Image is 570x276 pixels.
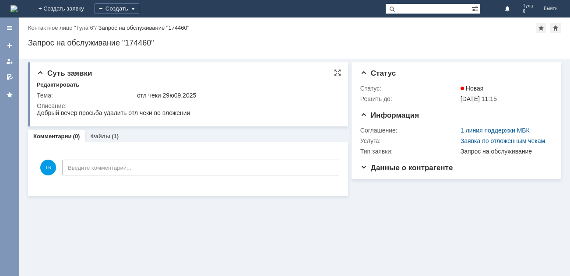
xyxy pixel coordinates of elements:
[33,133,72,140] a: Комментарии
[40,160,56,175] span: Т6
[37,92,135,99] div: Тема:
[461,85,484,92] span: Новая
[360,69,396,77] span: Статус
[95,3,139,14] div: Создать
[461,127,530,134] a: 1 линия поддержки МБК
[461,95,497,102] span: [DATE] 11:15
[471,4,480,12] span: Расширенный поиск
[112,133,119,140] div: (1)
[461,148,549,155] div: Запрос на обслуживание
[550,23,561,33] div: Сделать домашней страницей
[360,127,459,134] div: Соглашение:
[37,69,92,77] span: Суть заявки
[28,38,561,47] div: Запрос на обслуживание "174460"
[3,38,17,52] a: Создать заявку
[360,85,459,92] div: Статус:
[360,95,459,102] div: Решить до:
[28,24,95,31] a: Контактное лицо "Тула 6"
[28,24,99,31] div: /
[37,81,79,88] div: Редактировать
[523,3,533,9] span: Тула
[360,148,459,155] div: Тип заявки:
[523,9,533,14] span: 6
[99,24,190,31] div: Запрос на обслуживание "174460"
[11,5,18,12] img: logo
[73,133,80,140] div: (0)
[3,54,17,68] a: Мои заявки
[90,133,110,140] a: Файлы
[360,137,459,144] div: Услуга:
[11,5,18,12] a: Перейти на домашнюю страницу
[536,23,546,33] div: Добавить в избранное
[137,92,336,99] div: отл чеки 29ю09.2025
[360,111,419,119] span: Информация
[360,164,453,172] span: Данные о контрагенте
[37,102,338,109] div: Описание:
[334,69,341,76] div: На всю страницу
[461,137,545,144] a: Заявка по отложенным чекам
[3,70,17,84] a: Мои согласования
